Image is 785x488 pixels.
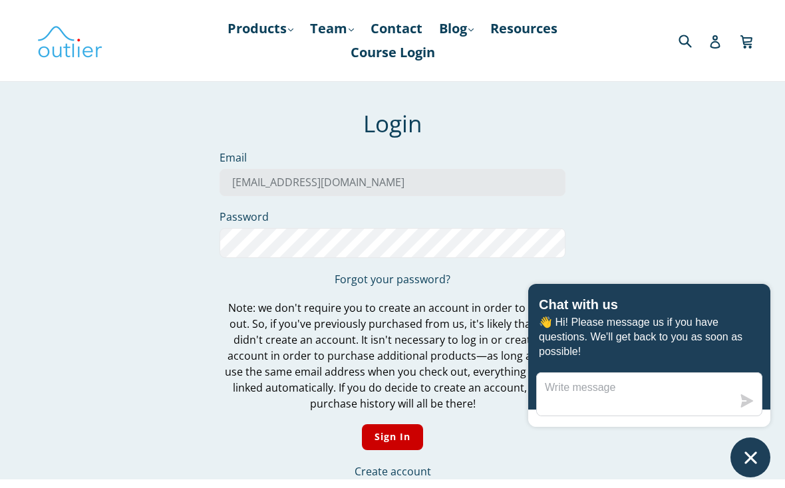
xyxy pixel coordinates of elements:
a: Resources [484,17,564,41]
a: Blog [432,17,480,41]
input: Search [675,27,712,54]
a: Course Login [344,41,442,64]
h1: Login [220,110,565,138]
a: Contact [364,17,429,41]
a: Forgot your password? [335,272,450,287]
label: Password [220,209,565,225]
img: Outlier Linguistics [37,21,103,60]
p: Note: we don't require you to create an account in order to check out. So, if you've previously p... [220,300,565,412]
inbox-online-store-chat: Shopify online store chat [524,284,774,477]
a: Team [303,17,361,41]
a: Create account [355,464,431,479]
a: Products [221,17,300,41]
label: Email [220,150,565,166]
input: Sign In [362,424,424,450]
